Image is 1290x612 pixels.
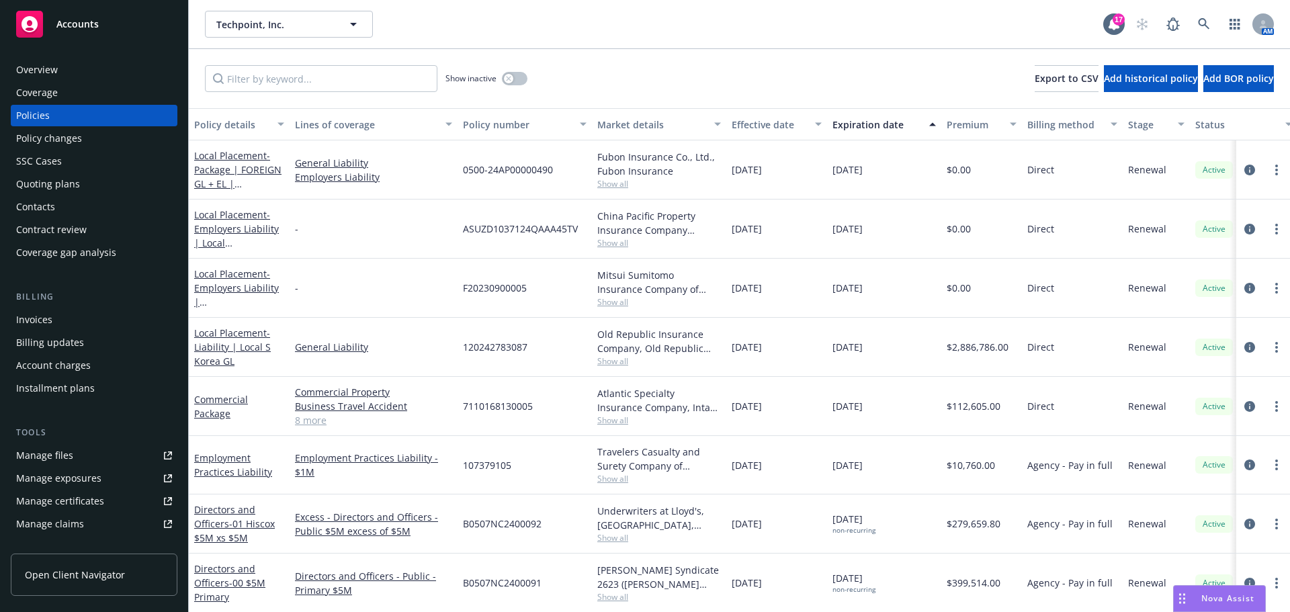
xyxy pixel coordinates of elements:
button: Stage [1123,108,1190,140]
a: Employment Practices Liability - $1M [295,451,452,479]
span: [DATE] [832,512,875,535]
a: Local Placement [194,208,279,277]
button: Policy number [458,108,592,140]
span: Show inactive [445,73,497,84]
span: Active [1201,400,1228,412]
span: - Liability | Local S Korea GL [194,326,271,367]
button: Market details [592,108,726,140]
span: Active [1201,518,1228,530]
span: Active [1201,459,1228,471]
div: Mitsui Sumitomo Insurance Company of America, Mitsui Sumitomo Insurance Group [597,268,721,296]
span: [DATE] [732,163,762,177]
a: Directors and Officers [194,562,265,603]
div: Quoting plans [16,173,80,195]
a: Manage certificates [11,490,177,512]
span: [DATE] [732,458,762,472]
div: China Pacific Property Insurance Company Limited, China Pacific Property Insurance (Group) Co Ltd [597,209,721,237]
span: Add BOR policy [1203,72,1274,85]
a: Manage claims [11,513,177,535]
span: [DATE] [832,222,863,236]
span: $0.00 [947,222,971,236]
span: Direct [1027,281,1054,295]
span: - Employers Liability | Local [GEOGRAPHIC_DATA] EL [194,208,279,277]
div: Billing updates [16,332,84,353]
span: - Package | FOREIGN GL + EL | [GEOGRAPHIC_DATA] [194,149,282,218]
span: 7110168130005 [463,399,533,413]
span: Direct [1027,222,1054,236]
span: Show all [597,591,721,603]
div: [PERSON_NAME] Syndicate 2623 ([PERSON_NAME] [PERSON_NAME] Limited), [PERSON_NAME] Group, Price Fo... [597,563,721,591]
div: Invoices [16,309,52,331]
div: Market details [597,118,706,132]
div: Policy details [194,118,269,132]
span: $0.00 [947,281,971,295]
a: Account charges [11,355,177,376]
a: Accounts [11,5,177,43]
div: Manage certificates [16,490,104,512]
a: Excess - Directors and Officers - Public $5M excess of $5M [295,510,452,538]
span: Renewal [1128,281,1166,295]
a: circleInformation [1242,575,1258,591]
span: - [295,222,298,236]
span: B0507NC2400092 [463,517,542,531]
div: Policies [16,105,50,126]
a: more [1268,280,1285,296]
div: Contacts [16,196,55,218]
div: Travelers Casualty and Surety Company of America, Travelers Insurance [597,445,721,473]
span: [DATE] [732,281,762,295]
div: Account charges [16,355,91,376]
a: more [1268,516,1285,532]
span: Export to CSV [1035,72,1099,85]
a: Overview [11,59,177,81]
span: [DATE] [732,222,762,236]
span: Add historical policy [1104,72,1198,85]
a: Coverage gap analysis [11,242,177,263]
a: General Liability [295,156,452,170]
span: $279,659.80 [947,517,1000,531]
span: 0500-24AP00000490 [463,163,553,177]
a: Business Travel Accident [295,399,452,413]
a: Contract review [11,219,177,241]
span: Show all [597,414,721,426]
button: Nova Assist [1173,585,1266,612]
div: Manage claims [16,513,84,535]
a: more [1268,162,1285,178]
span: [DATE] [732,576,762,590]
span: B0507NC2400091 [463,576,542,590]
a: SSC Cases [11,150,177,172]
a: Contacts [11,196,177,218]
span: Renewal [1128,517,1166,531]
a: circleInformation [1242,339,1258,355]
a: Start snowing [1129,11,1156,38]
a: Coverage [11,82,177,103]
span: [DATE] [832,571,875,594]
span: 120242783087 [463,340,527,354]
button: Add BOR policy [1203,65,1274,92]
span: $112,605.00 [947,399,1000,413]
span: Manage exposures [11,468,177,489]
span: $2,886,786.00 [947,340,1008,354]
span: [DATE] [732,399,762,413]
div: Effective date [732,118,807,132]
div: Billing [11,290,177,304]
div: Expiration date [832,118,921,132]
span: Show all [597,532,721,543]
a: more [1268,457,1285,473]
span: [DATE] [732,340,762,354]
div: Old Republic Insurance Company, Old Republic General Insurance Group [597,327,721,355]
div: Stage [1128,118,1170,132]
span: 107379105 [463,458,511,472]
div: SSC Cases [16,150,62,172]
a: General Liability [295,340,452,354]
span: Agency - Pay in full [1027,576,1113,590]
a: Invoices [11,309,177,331]
a: circleInformation [1242,398,1258,414]
span: Active [1201,341,1228,353]
a: Installment plans [11,378,177,399]
span: Direct [1027,399,1054,413]
div: Atlantic Specialty Insurance Company, Intact Insurance [597,386,721,414]
div: Coverage gap analysis [16,242,116,263]
span: Techpoint, Inc. [216,17,333,32]
button: Lines of coverage [290,108,458,140]
span: Agency - Pay in full [1027,517,1113,531]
